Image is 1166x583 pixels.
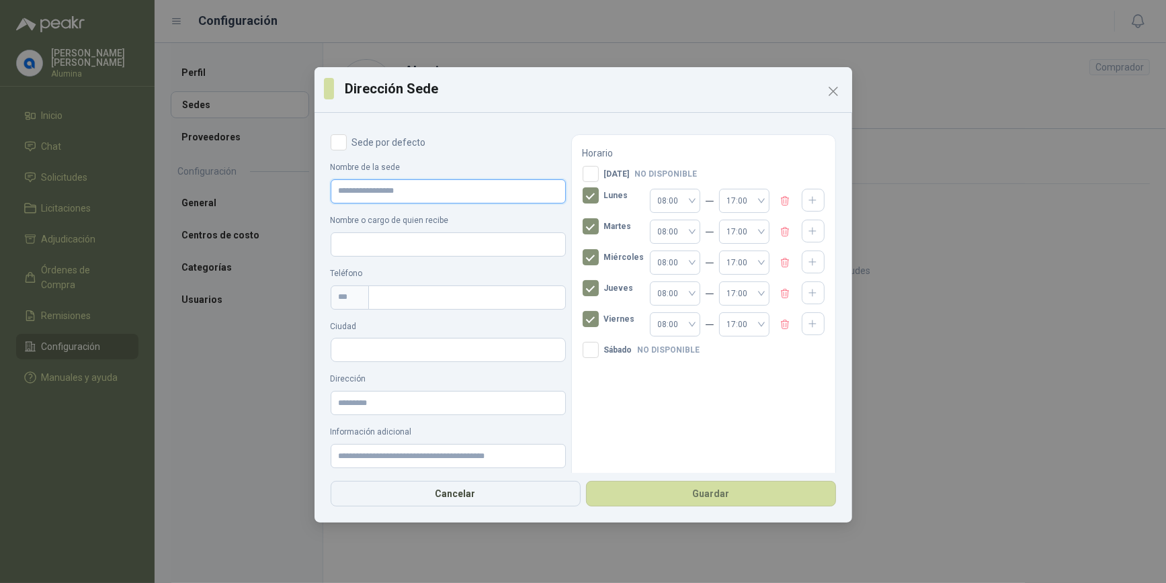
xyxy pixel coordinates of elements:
span: 08:00 [658,253,692,273]
label: Nombre o cargo de quien recibe [331,214,566,227]
label: Ciudad [331,320,566,333]
span: [DATE] [599,170,635,178]
button: Cancelar [331,481,581,506]
span: 08:00 [658,191,692,211]
span: Sede por defecto [347,138,431,147]
span: Jueves [599,284,639,292]
span: 08:00 [658,283,692,304]
h3: Dirección Sede [345,79,843,99]
span: 17:00 [727,222,761,242]
p: Horario [583,146,825,161]
span: 17:00 [727,191,761,211]
span: 08:00 [658,314,692,334]
span: No disponible [635,170,698,178]
label: Dirección [331,373,566,386]
button: Guardar [586,481,836,506]
span: Miércoles [599,253,650,261]
span: 17:00 [727,283,761,304]
span: Viernes [599,315,640,323]
span: Sábado [599,346,638,354]
span: 17:00 [727,253,761,273]
span: 08:00 [658,222,692,242]
span: No disponible [638,346,700,354]
span: 17:00 [727,314,761,334]
button: Close [823,81,844,102]
span: Martes [599,222,637,230]
label: Nombre de la sede [331,161,566,174]
label: Información adicional [331,426,566,439]
span: Lunes [599,191,634,199]
label: Teléfono [331,267,566,280]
